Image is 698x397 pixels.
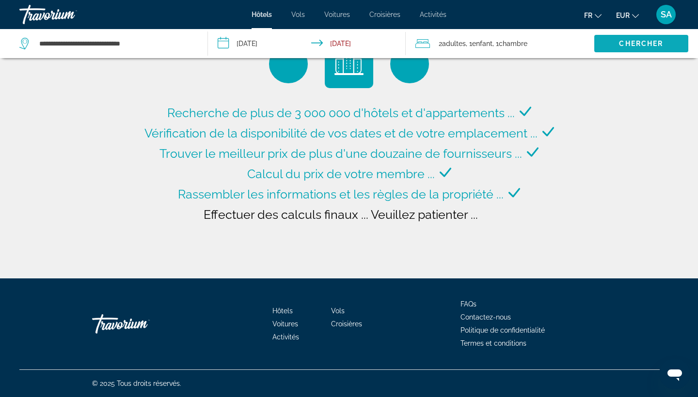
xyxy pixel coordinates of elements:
span: Calcul du prix de votre membre ... [247,167,435,181]
button: Check-in date: Oct 17, 2025 Check-out date: Oct 23, 2025 [208,29,406,58]
a: Croisières [369,11,400,18]
span: 2 [439,37,466,50]
button: User Menu [653,4,679,25]
button: Change currency [616,8,639,22]
a: Activités [272,333,299,341]
iframe: Bouton de lancement de la fenêtre de messagerie [659,358,690,389]
button: Change language [584,8,602,22]
span: , 1 [466,37,492,50]
span: Recherche de plus de 3 000 000 d'hôtels et d'appartements ... [167,106,515,120]
a: Voitures [324,11,350,18]
span: EUR [616,12,630,19]
span: fr [584,12,592,19]
a: Contactez-nous [460,313,511,321]
a: Travorium [92,309,189,338]
a: Travorium [19,2,116,27]
a: Activités [420,11,446,18]
a: Hôtels [272,307,293,315]
a: FAQs [460,300,476,308]
span: Effectuer des calculs finaux ... Veuillez patienter ... [204,207,478,222]
span: Vérification de la disponibilité de vos dates et de votre emplacement ... [144,126,538,140]
a: Termes et conditions [460,339,526,347]
button: Chercher [594,35,688,52]
span: Chambre [499,40,527,47]
span: Rassembler les informations et les règles de la propriété ... [178,187,504,201]
button: Travelers: 2 adults, 1 child [406,29,594,58]
a: Hôtels [252,11,272,18]
a: Vols [331,307,345,315]
a: Voitures [272,320,298,328]
a: Vols [291,11,305,18]
span: Adultes [442,40,466,47]
span: © 2025 Tous droits réservés. [92,380,181,387]
span: Chercher [619,40,663,47]
span: Trouver le meilleur prix de plus d'une douzaine de fournisseurs ... [159,146,522,161]
a: Politique de confidentialité [460,326,545,334]
span: , 1 [492,37,527,50]
span: SA [661,10,672,19]
span: Enfant [472,40,492,47]
a: Croisières [331,320,362,328]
